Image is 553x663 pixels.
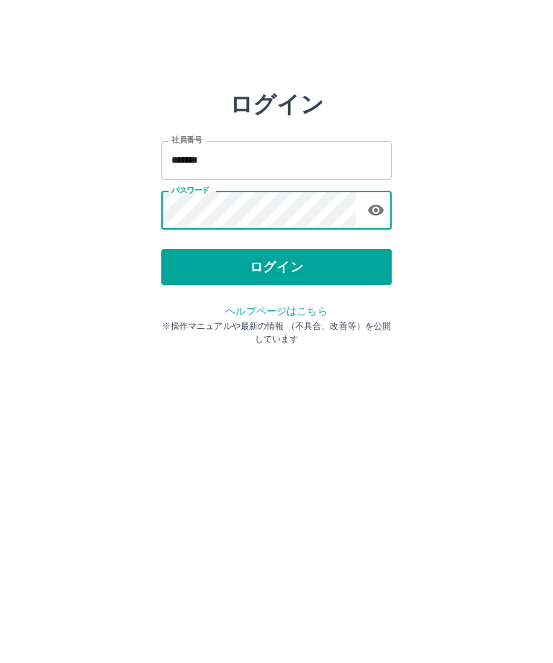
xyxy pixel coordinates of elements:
label: パスワード [171,185,210,196]
button: ログイン [161,249,392,285]
p: ※操作マニュアルや最新の情報 （不具合、改善等）を公開しています [161,320,392,346]
a: ヘルプページはこちら [225,305,327,317]
h2: ログイン [230,91,324,118]
label: 社員番号 [171,135,202,145]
